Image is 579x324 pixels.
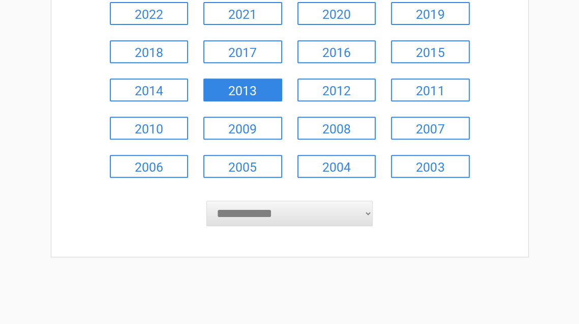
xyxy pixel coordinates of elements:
a: 2019 [391,2,470,25]
a: 2015 [391,40,470,63]
a: 2008 [297,117,376,140]
a: 2009 [203,117,282,140]
a: 2017 [203,40,282,63]
a: 2005 [203,155,282,178]
a: 2010 [110,117,189,140]
a: 2016 [297,40,376,63]
a: 2021 [203,2,282,25]
a: 2020 [297,2,376,25]
a: 2014 [110,78,189,101]
a: 2013 [203,78,282,101]
a: 2006 [110,155,189,178]
a: 2018 [110,40,189,63]
a: 2012 [297,78,376,101]
a: 2011 [391,78,470,101]
a: 2022 [110,2,189,25]
a: 2004 [297,155,376,178]
a: 2003 [391,155,470,178]
a: 2007 [391,117,470,140]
